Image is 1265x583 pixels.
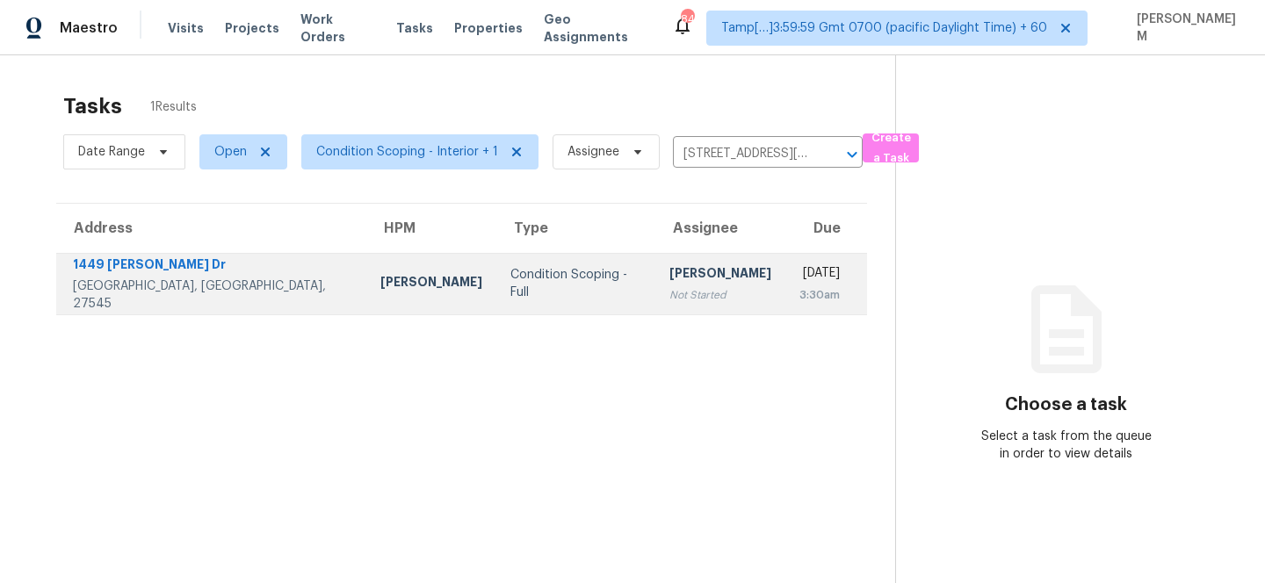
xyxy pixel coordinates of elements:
span: Tasks [396,22,433,34]
span: Maestro [60,19,118,37]
div: 843 [681,11,693,28]
span: Visits [168,19,204,37]
th: Assignee [655,204,785,253]
h3: Choose a task [1005,396,1127,414]
span: Create a Task [871,128,910,169]
div: [PERSON_NAME] [380,273,482,295]
span: [PERSON_NAME] M [1130,11,1239,46]
span: Properties [454,19,523,37]
div: Condition Scoping - Full [510,266,641,301]
div: Not Started [669,286,771,304]
input: Search by address [673,140,813,168]
div: [GEOGRAPHIC_DATA], [GEOGRAPHIC_DATA], 27545 [73,277,352,313]
span: Assignee [567,143,619,161]
div: 1449 [PERSON_NAME] Dr [73,256,352,277]
th: Type [496,204,655,253]
span: 1 Results [150,98,197,116]
th: Due [785,204,867,253]
th: Address [56,204,366,253]
th: HPM [366,204,496,253]
span: Work Orders [300,11,375,46]
div: 3:30am [799,286,840,304]
span: Tamp[…]3:59:59 Gmt 0700 (pacific Daylight Time) + 60 [721,19,1047,37]
div: [PERSON_NAME] [669,264,771,286]
div: [DATE] [799,264,840,286]
span: Condition Scoping - Interior + 1 [316,143,498,161]
button: Create a Task [863,133,919,162]
h2: Tasks [63,97,122,115]
span: Geo Assignments [544,11,651,46]
button: Open [840,142,864,167]
span: Projects [225,19,279,37]
span: Open [214,143,247,161]
div: Select a task from the queue in order to view details [981,428,1152,463]
span: Date Range [78,143,145,161]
